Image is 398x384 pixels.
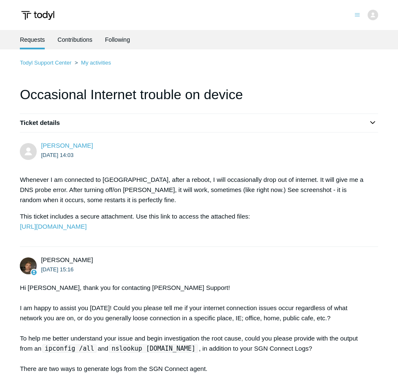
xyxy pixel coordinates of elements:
code: nslookup [DOMAIN_NAME] [109,344,198,353]
code: ipconfig /all [42,344,97,353]
a: Todyl Support Center [20,59,71,66]
p: This ticket includes a secure attachment. Use this link to access the attached files: [20,211,370,232]
li: Todyl Support Center [20,59,73,66]
button: Toggle navigation menu [355,11,360,18]
li: My activities [73,59,111,66]
li: Requests [20,30,45,49]
h2: Ticket details [20,118,378,128]
img: Todyl Support Center Help Center home page [20,8,56,23]
a: Contributions [57,30,92,49]
span: Mitchell Glover [41,142,93,149]
time: 2025-08-11T14:03:46Z [41,152,73,158]
a: [PERSON_NAME] [41,142,93,149]
a: Following [105,30,130,49]
span: Andy Paull [41,256,93,263]
a: [URL][DOMAIN_NAME] [20,223,87,230]
time: 2025-08-11T15:16:37Z [41,266,73,273]
a: My activities [81,59,111,66]
p: Whenever I am connected to [GEOGRAPHIC_DATA], after a reboot, I will occasionally drop out of int... [20,175,370,205]
h1: Occasional Internet trouble on device [20,84,378,105]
